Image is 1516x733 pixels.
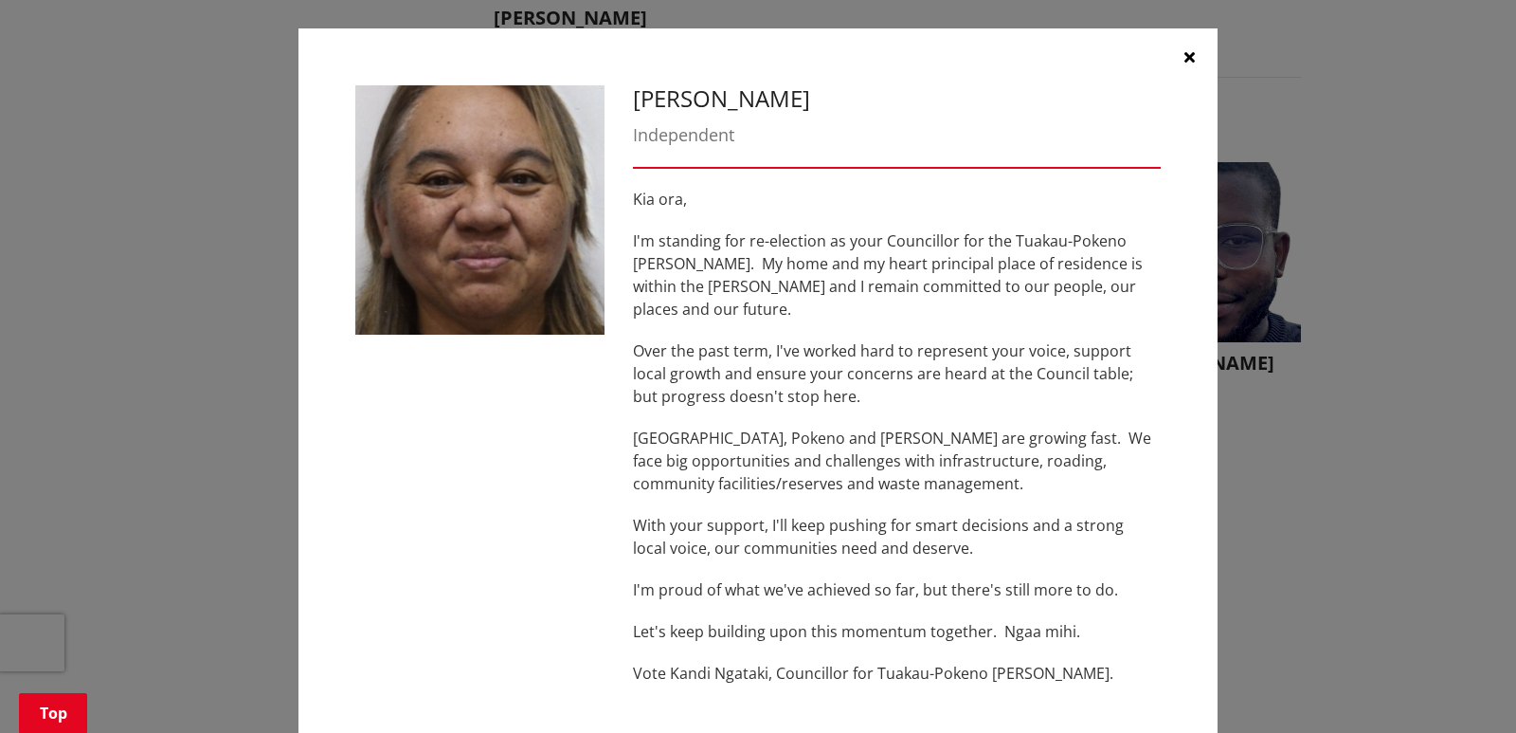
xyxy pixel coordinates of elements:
p: [GEOGRAPHIC_DATA], Pokeno and [PERSON_NAME] are growing fast. We face big opportunities and chall... [633,427,1161,495]
p: Vote Kandi Ngataki, Councillor for Tuakau-Pokeno [PERSON_NAME]. [633,662,1161,685]
iframe: Messenger Launcher [1429,653,1497,722]
p: Kia ora, [633,188,1161,211]
p: I'm standing for re-election as your Councillor for the Tuakau-Pokeno [PERSON_NAME]. My home and ... [633,229,1161,321]
div: Independent [633,122,1161,148]
p: With your support, I'll keep pushing for smart decisions and a strong local voice, our communitie... [633,514,1161,559]
p: Let's keep building upon this momentum together. Ngaa mihi. [633,620,1161,643]
h3: [PERSON_NAME] [633,85,1161,113]
img: WO-W-TP__NGATAKI_K__WZbRj [355,85,605,335]
p: I'm proud of what we've achieved so far, but there's still more to do. [633,578,1161,601]
a: Top [19,693,87,733]
p: Over the past term, I've worked hard to represent your voice, support local growth and ensure you... [633,339,1161,408]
